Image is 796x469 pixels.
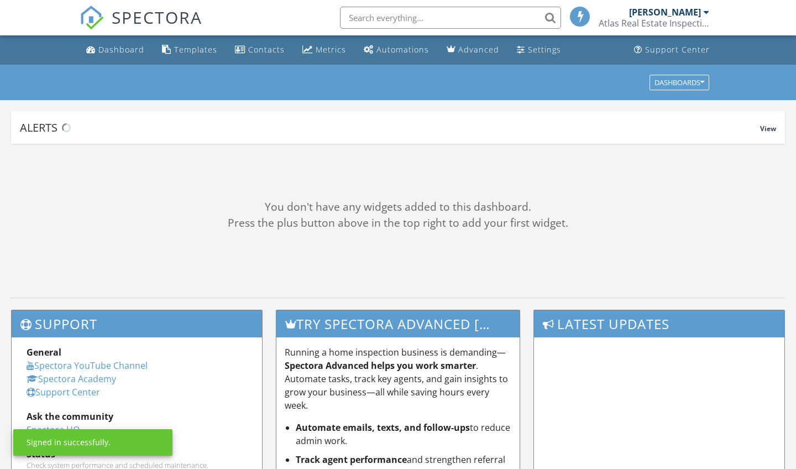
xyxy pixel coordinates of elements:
a: Spectora HQ [27,424,80,436]
div: Advanced [458,44,499,55]
a: SPECTORA [80,15,202,38]
a: Automations (Basic) [359,40,433,60]
strong: Track agent performance [296,454,407,466]
a: Advanced [442,40,504,60]
a: Dashboard [82,40,149,60]
div: Automations [376,44,429,55]
strong: Automate emails, texts, and follow-ups [296,421,470,434]
a: Metrics [298,40,350,60]
div: Contacts [248,44,285,55]
div: [PERSON_NAME] [629,7,701,18]
a: Spectora Academy [27,373,116,385]
div: You don't have any widgets added to this dashboard. [11,199,785,215]
span: SPECTORA [112,6,202,29]
a: Spectora YouTube Channel [27,359,148,372]
button: Dashboards [650,75,709,90]
h3: Try spectora advanced [DATE] [276,310,520,337]
a: Support Center [27,386,100,398]
h3: Latest Updates [534,310,784,337]
div: Signed in successfully. [27,437,111,448]
h3: Support [12,310,262,337]
div: Templates [174,44,217,55]
span: View [760,124,776,133]
div: Ask the community [27,410,247,423]
div: Metrics [316,44,346,55]
a: Support Center [630,40,714,60]
div: Dashboard [98,44,144,55]
a: Contacts [231,40,289,60]
div: Settings [528,44,561,55]
p: Running a home inspection business is demanding— . Automate tasks, track key agents, and gain ins... [285,346,512,412]
div: Alerts [20,120,760,135]
strong: General [27,346,61,358]
div: Press the plus button above in the top right to add your first widget. [11,215,785,231]
img: The Best Home Inspection Software - Spectora [80,6,104,30]
div: Atlas Real Estate Inspections PLLC [599,18,709,29]
a: Templates [158,40,222,60]
div: Support Center [645,44,710,55]
input: Search everything... [340,7,561,29]
strong: Spectora Advanced helps you work smarter [285,359,476,372]
div: Dashboards [654,79,704,86]
a: Settings [512,40,565,60]
li: to reduce admin work. [296,421,512,447]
